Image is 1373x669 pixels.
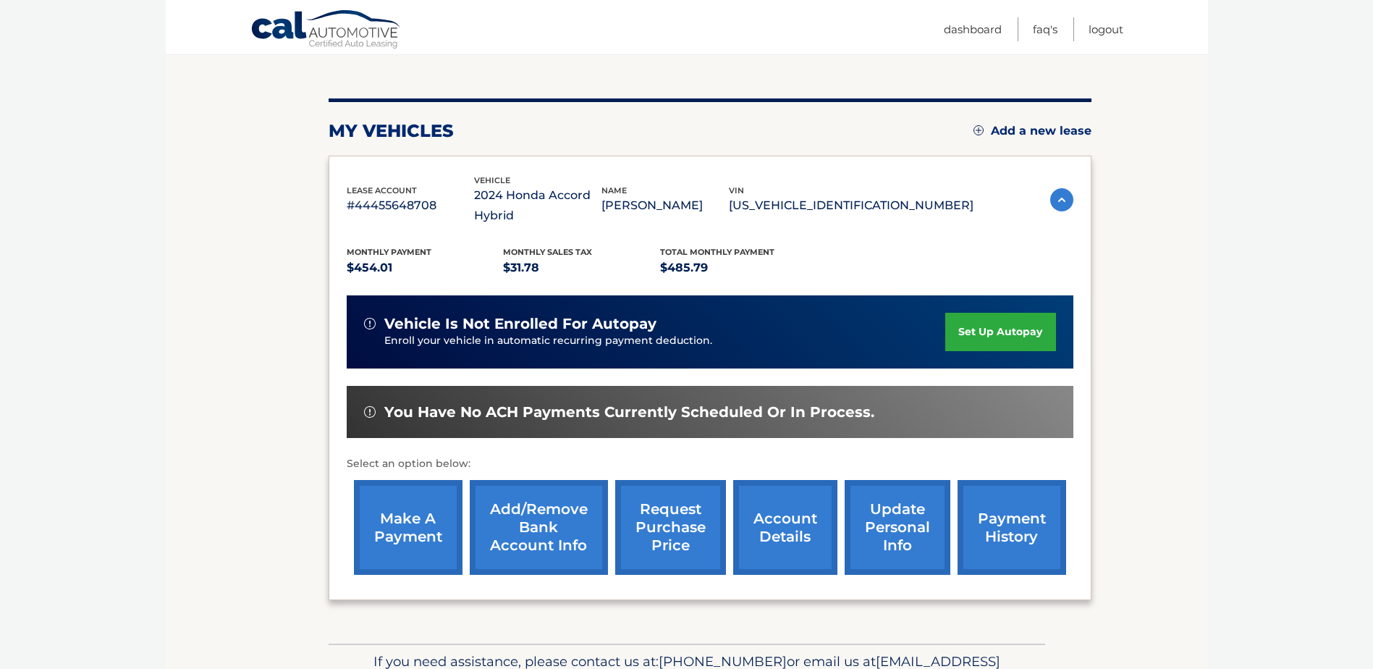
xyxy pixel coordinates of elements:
[845,480,950,575] a: update personal info
[347,185,417,195] span: lease account
[347,195,474,216] p: #44455648708
[364,406,376,418] img: alert-white.svg
[503,247,592,257] span: Monthly sales Tax
[347,247,431,257] span: Monthly Payment
[601,195,729,216] p: [PERSON_NAME]
[470,480,608,575] a: Add/Remove bank account info
[503,258,660,278] p: $31.78
[958,480,1066,575] a: payment history
[729,195,973,216] p: [US_VEHICLE_IDENTIFICATION_NUMBER]
[384,333,946,349] p: Enroll your vehicle in automatic recurring payment deduction.
[601,185,627,195] span: name
[250,9,402,51] a: Cal Automotive
[660,258,817,278] p: $485.79
[354,480,462,575] a: make a payment
[329,120,454,142] h2: my vehicles
[347,258,504,278] p: $454.01
[364,318,376,329] img: alert-white.svg
[1033,17,1057,41] a: FAQ's
[384,403,874,421] span: You have no ACH payments currently scheduled or in process.
[660,247,774,257] span: Total Monthly Payment
[384,315,656,333] span: vehicle is not enrolled for autopay
[474,185,601,226] p: 2024 Honda Accord Hybrid
[1050,188,1073,211] img: accordion-active.svg
[347,455,1073,473] p: Select an option below:
[945,313,1055,351] a: set up autopay
[973,125,984,135] img: add.svg
[615,480,726,575] a: request purchase price
[474,175,510,185] span: vehicle
[973,124,1091,138] a: Add a new lease
[729,185,744,195] span: vin
[1089,17,1123,41] a: Logout
[944,17,1002,41] a: Dashboard
[733,480,837,575] a: account details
